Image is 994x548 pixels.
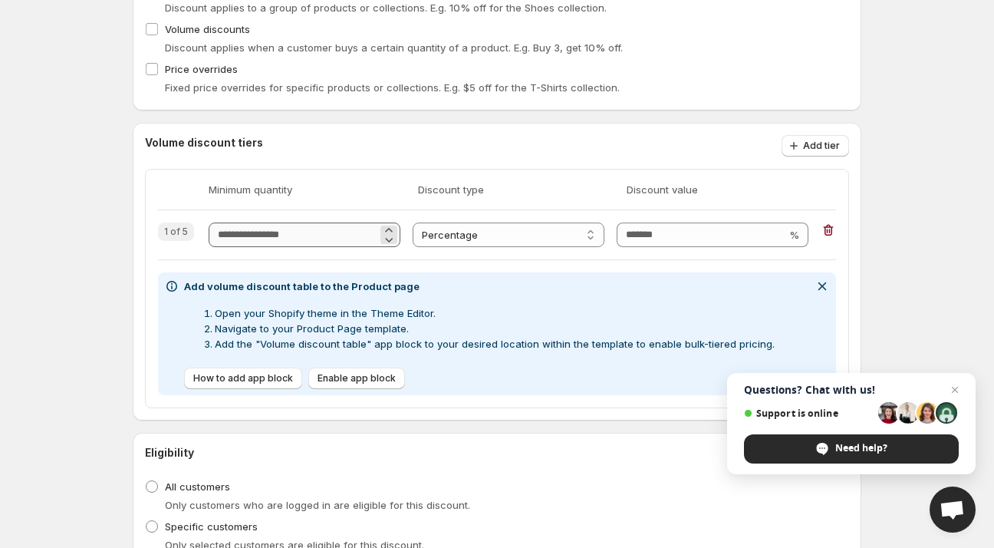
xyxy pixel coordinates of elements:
span: Enable app block [318,372,396,385]
span: Discount type [418,182,615,197]
button: Dismiss notification [811,276,833,297]
span: Only customers who are logged in are eligible for this discount. [165,499,470,511]
span: Volume discounts [165,23,250,35]
button: How to add app block [184,368,302,389]
span: Price overrides [165,63,238,75]
span: Discount value [627,182,824,197]
span: Discount applies when a customer buys a certain quantity of a product. E.g. Buy 3, get 10% off. [165,41,623,54]
span: Questions? Chat with us! [744,384,959,396]
h3: Volume discount tiers [145,135,263,157]
span: Need help? [835,441,887,455]
li: Navigate to your Product Page template. [215,321,775,336]
div: Open chat [930,487,976,533]
h3: Eligibility [145,445,194,461]
div: Need help? [744,434,959,464]
span: Discount applies to a group of products or collections. E.g. 10% off for the Shoes collection. [165,2,607,14]
span: Fixed price overrides for specific products or collections. E.g. $5 off for the T-Shirts collection. [165,81,620,94]
h2: Add volume discount table to the Product page [184,279,775,294]
button: Enable app block [308,368,405,389]
button: Add tier [782,135,849,157]
span: Specific customers [165,520,258,533]
span: Support is online [744,408,873,419]
span: How to add app block [193,372,293,385]
li: Open your Shopify theme in the Theme Editor. [215,305,775,321]
li: Add the "Volume discount table" app block to your desired location within the template to enable ... [215,336,775,352]
span: 1 of 5 [164,226,188,238]
span: % [789,229,799,241]
span: Close chat [946,381,964,399]
span: Minimum quantity [209,182,406,197]
span: All customers [165,480,230,493]
span: Add tier [803,140,840,152]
